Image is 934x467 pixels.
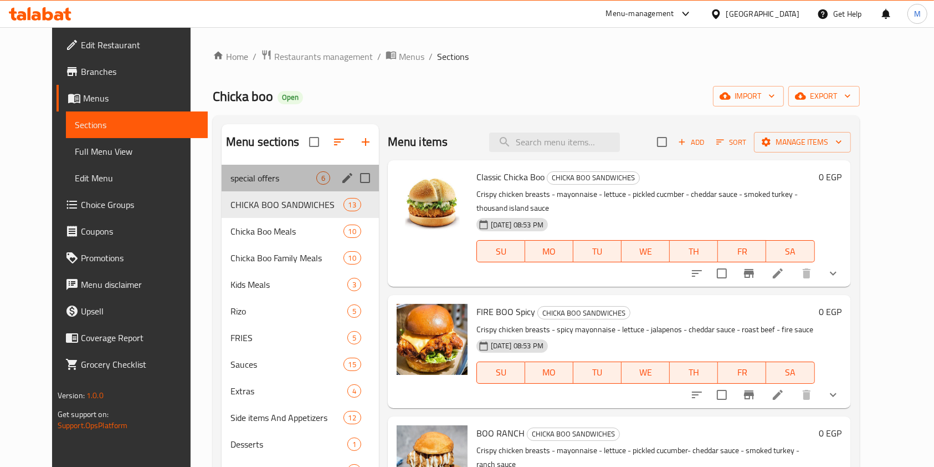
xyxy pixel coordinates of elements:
span: FIRE BOO Spicy [476,303,535,320]
span: Chicka boo [213,84,273,109]
a: Edit menu item [771,388,784,402]
span: MO [530,364,569,380]
div: items [343,225,361,238]
div: items [343,358,361,371]
button: SA [766,240,814,262]
span: Coupons [81,225,199,238]
span: Add item [674,134,709,151]
div: items [343,411,361,424]
span: Extras [230,384,347,398]
span: Manage items [763,135,842,149]
span: Open [278,93,303,102]
span: 15 [344,359,361,370]
span: 6 [317,173,330,184]
a: Home [213,50,248,63]
a: Choice Groups [57,191,208,218]
span: Upsell [81,304,199,318]
span: CHICKA BOO SANDWICHES [538,307,630,319]
span: CHICKA BOO SANDWICHES [230,198,343,211]
span: 1 [348,439,361,450]
span: TH [674,364,714,380]
div: Rizo [230,304,347,318]
span: Menus [83,92,199,105]
span: 5 [348,333,361,343]
a: Coverage Report [57,324,208,351]
span: [DATE] 08:53 PM [486,220,548,230]
div: CHICKA BOO SANDWICHES [527,428,620,441]
span: Side items And Appetizers [230,411,343,424]
button: edit [339,170,356,186]
span: Sections [75,118,199,131]
span: WE [626,364,665,380]
span: Branches [81,65,199,78]
div: Chicka Boo Family Meals [230,251,343,265]
span: Desserts [230,438,347,451]
span: Sort [716,136,747,149]
span: 10 [344,253,361,263]
span: M [914,8,921,20]
a: Menus [57,85,208,111]
button: import [713,86,784,106]
button: FR [718,240,766,262]
a: Branches [57,58,208,85]
span: special offers [230,171,316,185]
button: WE [622,240,670,262]
div: CHICKA BOO SANDWICHES13 [222,191,379,218]
span: FRIES [230,331,347,344]
span: TU [578,243,617,260]
span: FR [722,243,762,260]
button: MO [525,240,573,262]
span: CHICKA BOO SANDWICHES [527,428,619,440]
button: Sort [714,134,750,151]
div: CHICKA BOO SANDWICHES [537,306,630,319]
span: export [797,89,851,103]
button: Branch-specific-item [736,382,762,408]
p: Crispy chicken breasts - spicy mayonnaise - lettuce - jalapenos - cheddar sauce - roast beef - fi... [476,323,815,337]
span: Sauces [230,358,343,371]
li: / [429,50,433,63]
span: Select to update [710,383,733,407]
span: Promotions [81,251,199,265]
button: MO [525,362,573,384]
a: Full Menu View [66,138,208,165]
div: Extras4 [222,378,379,404]
a: Sections [66,111,208,138]
span: FR [722,364,762,380]
button: TU [573,362,622,384]
a: Coupons [57,218,208,245]
svg: Show Choices [827,267,840,280]
div: Chicka Boo Meals10 [222,218,379,245]
div: FRIES5 [222,324,379,351]
span: 4 [348,386,361,397]
span: 5 [348,306,361,317]
span: BOO RANCH [476,425,525,441]
h6: 0 EGP [819,425,842,441]
svg: Show Choices [827,388,840,402]
a: Support.OpsPlatform [58,418,128,433]
span: WE [626,243,665,260]
div: Menu-management [606,7,674,21]
div: special offers6edit [222,165,379,191]
span: 10 [344,226,361,237]
li: / [377,50,381,63]
span: Edit Menu [75,171,199,185]
div: [GEOGRAPHIC_DATA] [726,8,799,20]
span: 12 [344,413,361,423]
span: Select to update [710,262,733,285]
a: Menus [386,49,424,64]
span: Sort items [709,134,754,151]
span: Grocery Checklist [81,358,199,371]
div: items [347,384,361,398]
button: Add section [352,129,379,155]
button: FR [718,362,766,384]
h6: 0 EGP [819,304,842,319]
li: / [253,50,256,63]
button: TU [573,240,622,262]
span: Select all sections [302,130,326,154]
span: [DATE] 08:53 PM [486,341,548,351]
span: Version: [58,388,85,403]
